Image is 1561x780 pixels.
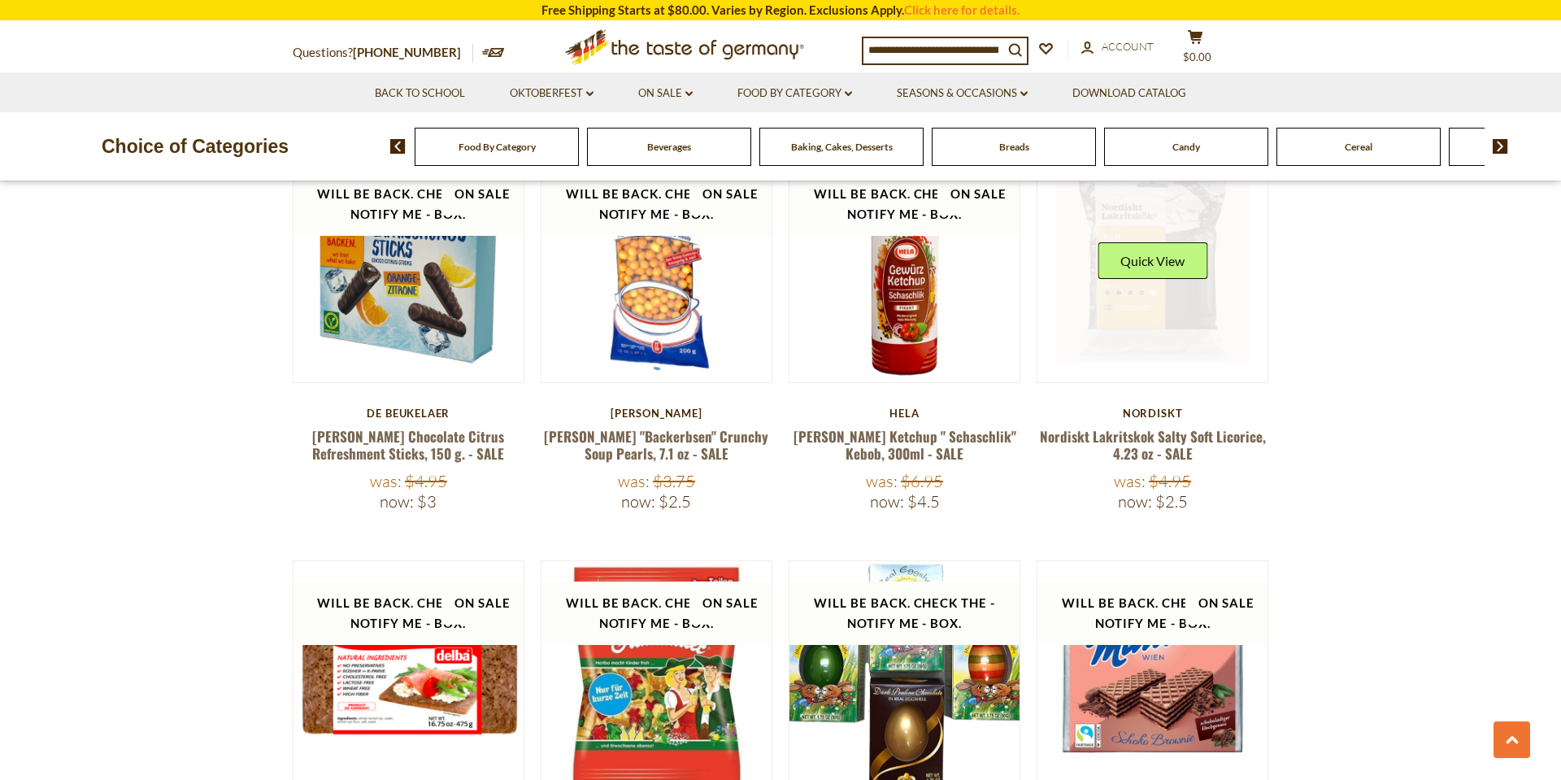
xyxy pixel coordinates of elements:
[541,407,772,420] div: [PERSON_NAME]
[897,85,1028,102] a: Seasons & Occasions
[541,152,772,382] img: Leimer "Backerbsen" Crunchy Soup Pearls, 7.1 oz - SALE
[1081,38,1154,56] a: Account
[1102,40,1154,53] span: Account
[544,426,768,464] a: [PERSON_NAME] "Backerbsen" Crunchy Soup Pearls, 7.1 oz - SALE
[870,491,904,512] label: Now:
[293,42,473,63] p: Questions?
[621,491,655,512] label: Now:
[904,2,1020,17] a: Click here for details.
[1098,242,1207,279] button: Quick View
[647,141,691,153] a: Beverages
[901,471,943,491] span: $6.95
[638,85,693,102] a: On Sale
[370,471,402,491] label: Was:
[380,491,414,512] label: Now:
[1493,139,1508,154] img: next arrow
[1171,29,1220,70] button: $0.00
[1037,152,1267,382] img: Nordiskt Lakritskok Salty Soft Licorice, 4.23 oz - SALE
[618,471,650,491] label: Was:
[375,85,465,102] a: Back to School
[1118,491,1152,512] label: Now:
[293,407,524,420] div: De Beukelaer
[353,45,461,59] a: [PHONE_NUMBER]
[659,491,691,512] span: $2.5
[459,141,536,153] a: Food By Category
[1040,426,1266,464] a: Nordiskt Lakritskok Salty Soft Licorice, 4.23 oz - SALE
[789,407,1020,420] div: Hela
[1072,85,1186,102] a: Download Catalog
[294,152,524,382] img: Grisson Chocolate Citrus Refreshment Sticks, 150 g. - SALE
[312,426,504,464] a: [PERSON_NAME] Chocolate Citrus Refreshment Sticks, 150 g. - SALE
[417,491,437,512] span: $3
[390,139,406,154] img: previous arrow
[1149,471,1191,491] span: $4.95
[1172,141,1200,153] a: Candy
[653,471,695,491] span: $3.75
[791,141,893,153] a: Baking, Cakes, Desserts
[1114,471,1146,491] label: Was:
[1037,407,1268,420] div: Nordiskt
[510,85,594,102] a: Oktoberfest
[866,471,898,491] label: Was:
[789,152,1020,382] img: Hela Curry Ketchup " Schaschlik" Kebob, 300ml - SALE
[1183,50,1211,63] span: $0.00
[907,491,940,512] span: $4.5
[1345,141,1372,153] a: Cereal
[1155,491,1188,512] span: $2.5
[794,426,1016,464] a: [PERSON_NAME] Ketchup " Schaschlik" Kebob, 300ml - SALE
[999,141,1029,153] a: Breads
[737,85,852,102] a: Food By Category
[405,471,447,491] span: $4.95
